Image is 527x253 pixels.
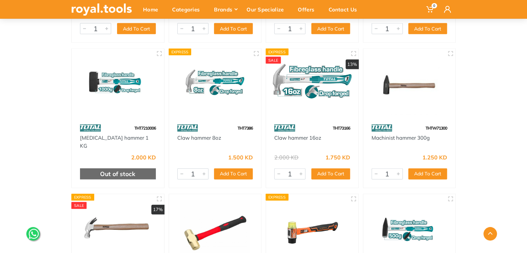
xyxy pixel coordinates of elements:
div: SALE [266,56,281,63]
button: Add To Cart [408,23,447,34]
button: Add To Cart [117,23,156,34]
button: Add To Cart [214,23,253,34]
span: THT73166 [333,125,350,130]
div: SALE [71,202,87,209]
div: Categories [167,2,209,17]
img: 86.webp [80,122,101,134]
img: royal.tools Logo [71,3,132,16]
div: Express [266,193,288,200]
img: 86.webp [274,122,295,134]
a: Machinist hammer 300g [372,134,430,141]
div: 2.000 KD [274,154,298,160]
span: THT7210006 [134,125,156,130]
div: 1.750 KD [325,154,350,160]
div: Our Specialize [242,2,293,17]
div: Express [266,48,288,55]
button: Add To Cart [311,23,350,34]
img: 86.webp [372,122,392,134]
img: 86.webp [177,122,198,134]
button: Add To Cart [214,168,253,179]
div: 13% [346,59,359,69]
span: 0 [431,3,437,8]
div: 1.250 KD [422,154,447,160]
div: 2.000 KD [131,154,156,160]
div: Express [71,193,94,200]
a: Claw hammer 8oz [177,134,221,141]
div: Home [138,2,167,17]
div: Express [169,48,191,55]
div: Out of stock [80,168,156,179]
img: Royal Tools - Machinist hammer 300g [369,55,449,115]
div: Offers [293,2,324,17]
a: [MEDICAL_DATA] hammer 1 KG [80,134,149,149]
a: Claw hammer 16oz [274,134,321,141]
img: Royal Tools - Claw hammer 16oz [272,55,352,115]
div: Contact Us [324,2,366,17]
img: Royal Tools - Claw hammer 8oz [175,55,255,115]
span: THTW71300 [426,125,447,130]
div: Brands [209,2,242,17]
span: THT7386 [238,125,253,130]
button: Add To Cart [311,168,350,179]
div: 1.500 KD [228,154,253,160]
img: Royal Tools - Stoning hammer 1 KG [78,55,158,115]
div: 17% [151,204,164,214]
button: Add To Cart [408,168,447,179]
